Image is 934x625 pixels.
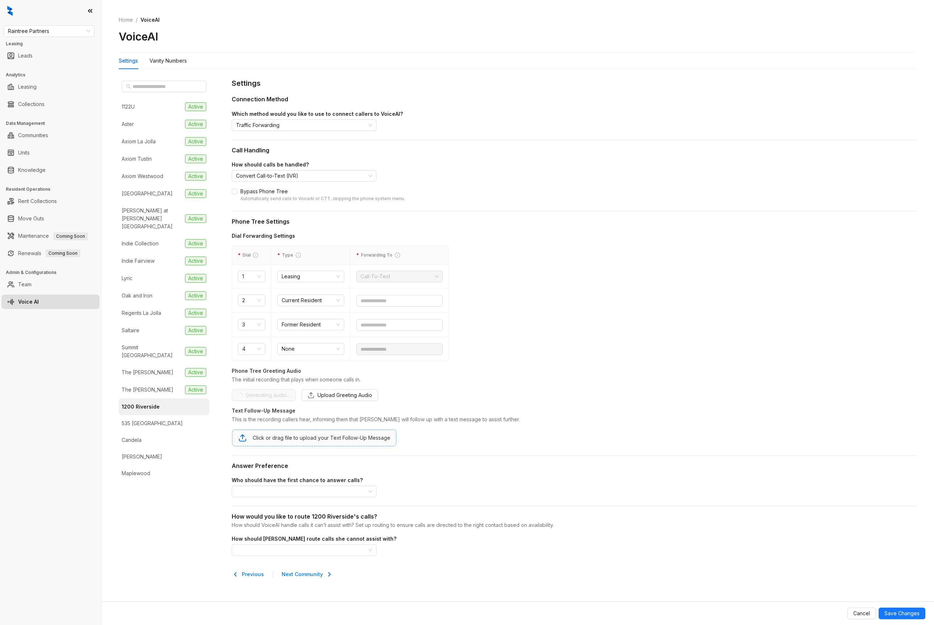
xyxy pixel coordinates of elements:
h3: Admin & Configurations [6,269,101,276]
li: Team [1,277,100,292]
span: Active [185,155,206,163]
li: Move Outs [1,211,100,226]
span: Active [185,326,206,335]
span: 4 [242,343,261,354]
div: Axiom La Jolla [122,138,156,145]
div: Text Follow-Up Message [232,407,917,415]
div: 535 [GEOGRAPHIC_DATA] [122,419,183,427]
div: Automatically send calls to VoiceAI or CTT, skipping the phone system menu. [240,195,405,202]
a: Knowledge [18,163,46,177]
div: Connection Method [232,95,917,104]
span: Active [185,309,206,317]
div: [PERSON_NAME] [122,453,162,461]
li: Knowledge [1,163,100,177]
div: Answer Preference [232,461,917,470]
div: Summit [GEOGRAPHIC_DATA] [122,343,182,359]
div: 1200 Riverside [122,403,160,411]
div: Next Community [282,570,333,578]
span: Call-To-Text [361,271,438,282]
span: Active [185,189,206,198]
span: 1 [242,271,261,282]
a: RenewalsComing Soon [18,246,80,261]
div: Regents La Jolla [122,309,161,317]
div: How should VoiceAI handle calls it can’t assist with? Set up routing to ensure calls are directed... [232,521,917,529]
span: Active [185,274,206,283]
div: This is the recording callers hear, informing them that [PERSON_NAME] will follow up with a text ... [232,415,917,423]
div: Indie Collection [122,240,159,248]
div: Aster [122,120,134,128]
div: Vanity Numbers [150,57,187,65]
h3: Leasing [6,41,101,47]
div: Phone Tree Greeting Audio [232,367,917,375]
span: Upload Greeting Audio [317,391,372,399]
div: Axiom Tustin [122,155,152,163]
span: Traffic Forwarding [236,120,372,131]
div: Oak and Iron [122,292,152,300]
div: Indie Fairview [122,257,155,265]
a: Team [18,277,31,292]
li: Collections [1,97,100,111]
li: Rent Collections [1,194,100,208]
span: Active [185,257,206,265]
div: Maplewood [122,469,150,477]
div: Phone Tree Settings [232,217,917,226]
div: Click or drag file to upload your Text Follow-Up Message [253,434,390,442]
li: Leads [1,48,100,63]
div: The [PERSON_NAME] [122,386,173,394]
div: Who should have the first chance to answer calls? [232,476,917,484]
div: Lyric [122,274,132,282]
span: Active [185,291,206,300]
span: Active [185,137,206,146]
div: Saltaire [122,326,139,334]
a: Leasing [18,80,37,94]
a: Voice AI [18,295,39,309]
span: Active [185,214,206,223]
div: How should [PERSON_NAME] route calls she cannot assist with? [232,535,917,543]
div: Type [277,252,344,259]
span: Coming Soon [53,232,88,240]
a: Units [18,145,30,160]
span: Coming Soon [46,249,80,257]
li: Voice AI [1,295,100,309]
span: Active [185,102,206,111]
li: Maintenance [1,229,100,243]
h3: Analytics [6,72,101,78]
div: Dial [238,252,265,259]
div: Which method would you like to use to connect callers to VoiceAI? [232,110,917,118]
span: Leasing [282,271,340,282]
li: Units [1,145,100,160]
div: Forwarding To [356,252,443,259]
span: None [282,343,340,354]
div: Candela [122,436,142,444]
div: The [PERSON_NAME] [122,368,173,376]
span: Former Resident [282,319,340,330]
div: Settings [232,78,917,89]
a: Move Outs [18,211,44,226]
div: How should calls be handled? [232,161,917,169]
span: Active [185,120,206,128]
span: Convert Call-to-Text (IVR) [236,170,372,181]
span: Active [185,347,206,356]
a: Collections [18,97,45,111]
div: 1122U [122,103,135,111]
span: 3 [242,319,261,330]
span: 2 [242,295,261,306]
span: Active [185,239,206,248]
span: Active [185,368,206,377]
a: Rent Collections [18,194,57,208]
span: VoiceAI [140,17,160,23]
a: Home [117,16,134,24]
button: Generating audio... [232,389,296,401]
div: The initial recording that plays when someone calls in. [232,376,917,384]
div: Settings [119,57,138,65]
div: Previous [232,570,264,578]
div: [PERSON_NAME] at [PERSON_NAME][GEOGRAPHIC_DATA] [122,207,182,231]
span: Current Resident [282,295,340,306]
div: Axiom Westwood [122,172,163,180]
div: Dial Forwarding Settings [232,232,449,240]
li: Leasing [1,80,100,94]
span: Active [185,385,206,394]
div: Call Handling [232,146,917,155]
img: logo [7,6,13,16]
span: Active [185,172,206,181]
